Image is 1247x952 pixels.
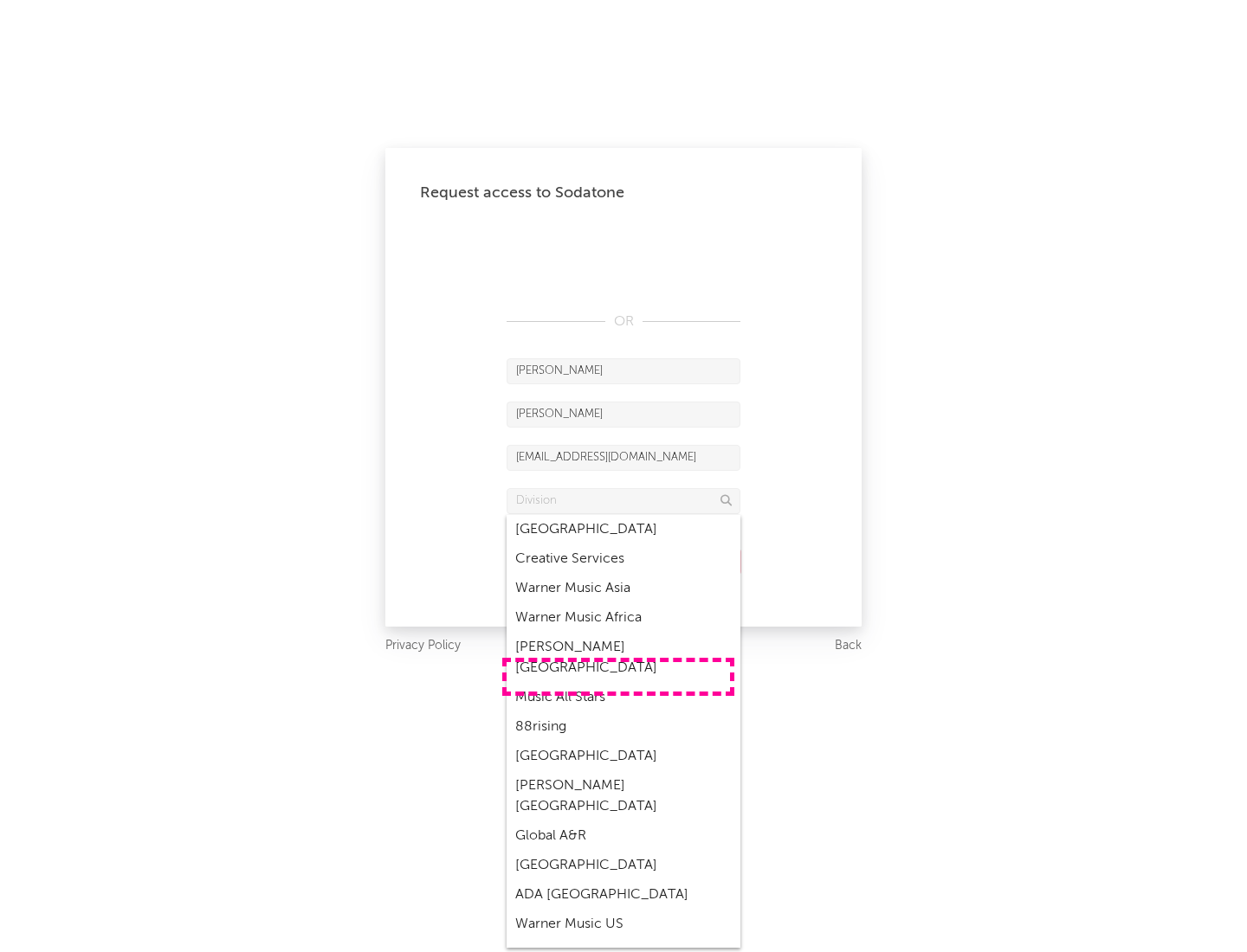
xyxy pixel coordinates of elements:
div: [GEOGRAPHIC_DATA] [507,851,740,880]
input: Last Name [507,402,740,428]
a: Privacy Policy [385,635,461,657]
div: Global A&R [507,821,740,851]
input: First Name [507,358,740,384]
div: Warner Music Africa [507,603,740,633]
div: [PERSON_NAME] [GEOGRAPHIC_DATA] [507,633,740,683]
input: Email [507,445,740,471]
div: ADA [GEOGRAPHIC_DATA] [507,880,740,910]
div: Request access to Sodatone [420,183,827,203]
input: Division [507,488,740,514]
div: [GEOGRAPHIC_DATA] [507,742,740,771]
div: [GEOGRAPHIC_DATA] [507,515,740,544]
div: Creative Services [507,544,740,574]
div: OR [507,312,740,332]
a: Back [835,635,862,657]
div: Music All Stars [507,683,740,712]
div: Warner Music Asia [507,574,740,603]
div: [PERSON_NAME] [GEOGRAPHIC_DATA] [507,771,740,821]
div: Warner Music US [507,910,740,939]
div: 88rising [507,712,740,742]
